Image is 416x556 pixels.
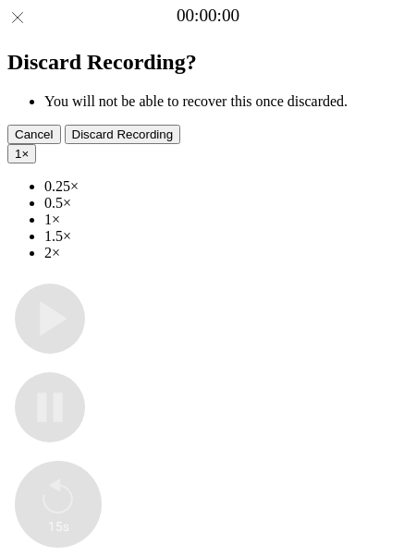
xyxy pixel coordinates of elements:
button: Cancel [7,125,61,144]
button: 1× [7,144,36,163]
span: 1 [15,147,21,161]
li: 0.25× [44,178,409,195]
button: Discard Recording [65,125,181,144]
h2: Discard Recording? [7,50,409,75]
li: 1.5× [44,228,409,245]
li: You will not be able to recover this once discarded. [44,93,409,110]
li: 0.5× [44,195,409,212]
li: 2× [44,245,409,261]
li: 1× [44,212,409,228]
a: 00:00:00 [177,6,239,26]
